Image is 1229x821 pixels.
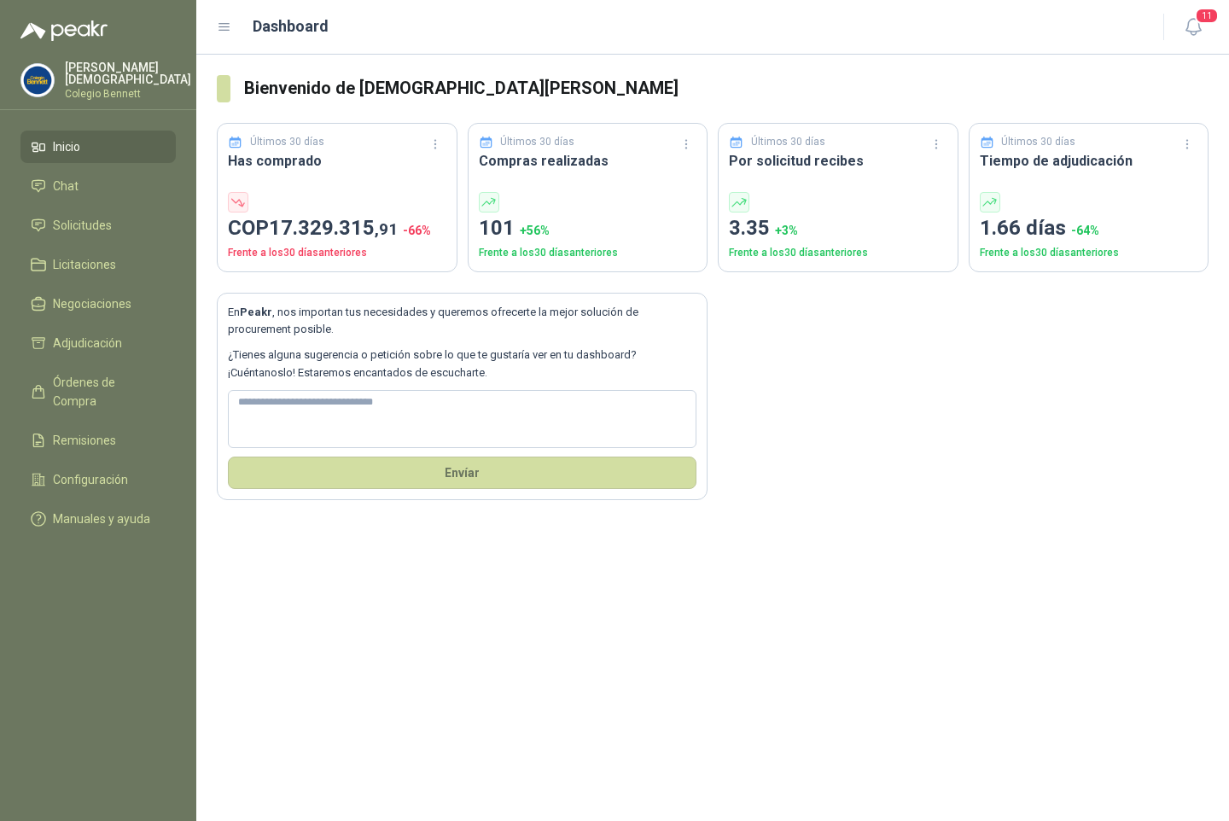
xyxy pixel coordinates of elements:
h3: Por solicitud recibes [729,150,947,172]
p: Últimos 30 días [250,134,324,150]
h3: Tiempo de adjudicación [980,150,1198,172]
span: -64 % [1071,224,1099,237]
h1: Dashboard [253,15,329,38]
a: Inicio [20,131,176,163]
p: ¿Tienes alguna sugerencia o petición sobre lo que te gustaría ver en tu dashboard? ¡Cuéntanoslo! ... [228,346,696,381]
p: [PERSON_NAME] [DEMOGRAPHIC_DATA] [65,61,191,85]
span: Manuales y ayuda [53,509,150,528]
span: -66 % [403,224,431,237]
p: Frente a los 30 días anteriores [980,245,1198,261]
a: Chat [20,170,176,202]
b: Peakr [240,306,272,318]
a: Negociaciones [20,288,176,320]
span: Solicitudes [53,216,112,235]
p: COP [228,213,446,245]
span: ,91 [375,219,398,239]
p: 101 [479,213,697,245]
img: Company Logo [21,64,54,96]
p: Últimos 30 días [751,134,825,150]
span: Negociaciones [53,294,131,313]
span: + 3 % [775,224,798,237]
p: Frente a los 30 días anteriores [228,245,446,261]
a: Manuales y ayuda [20,503,176,535]
h3: Has comprado [228,150,446,172]
span: Remisiones [53,431,116,450]
span: Configuración [53,470,128,489]
span: Órdenes de Compra [53,373,160,410]
button: Envíar [228,457,696,489]
a: Remisiones [20,424,176,457]
a: Configuración [20,463,176,496]
p: Últimos 30 días [1001,134,1075,150]
span: Adjudicación [53,334,122,352]
span: + 56 % [520,224,550,237]
span: 17.329.315 [269,216,398,240]
span: Inicio [53,137,80,156]
p: En , nos importan tus necesidades y queremos ofrecerte la mejor solución de procurement posible. [228,304,696,339]
p: Últimos 30 días [500,134,574,150]
h3: Bienvenido de [DEMOGRAPHIC_DATA][PERSON_NAME] [244,75,1209,102]
span: Chat [53,177,79,195]
a: Licitaciones [20,248,176,281]
p: Frente a los 30 días anteriores [479,245,697,261]
p: 1.66 días [980,213,1198,245]
p: 3.35 [729,213,947,245]
p: Colegio Bennett [65,89,191,99]
a: Órdenes de Compra [20,366,176,417]
a: Solicitudes [20,209,176,242]
span: Licitaciones [53,255,116,274]
a: Adjudicación [20,327,176,359]
img: Logo peakr [20,20,108,41]
p: Frente a los 30 días anteriores [729,245,947,261]
h3: Compras realizadas [479,150,697,172]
